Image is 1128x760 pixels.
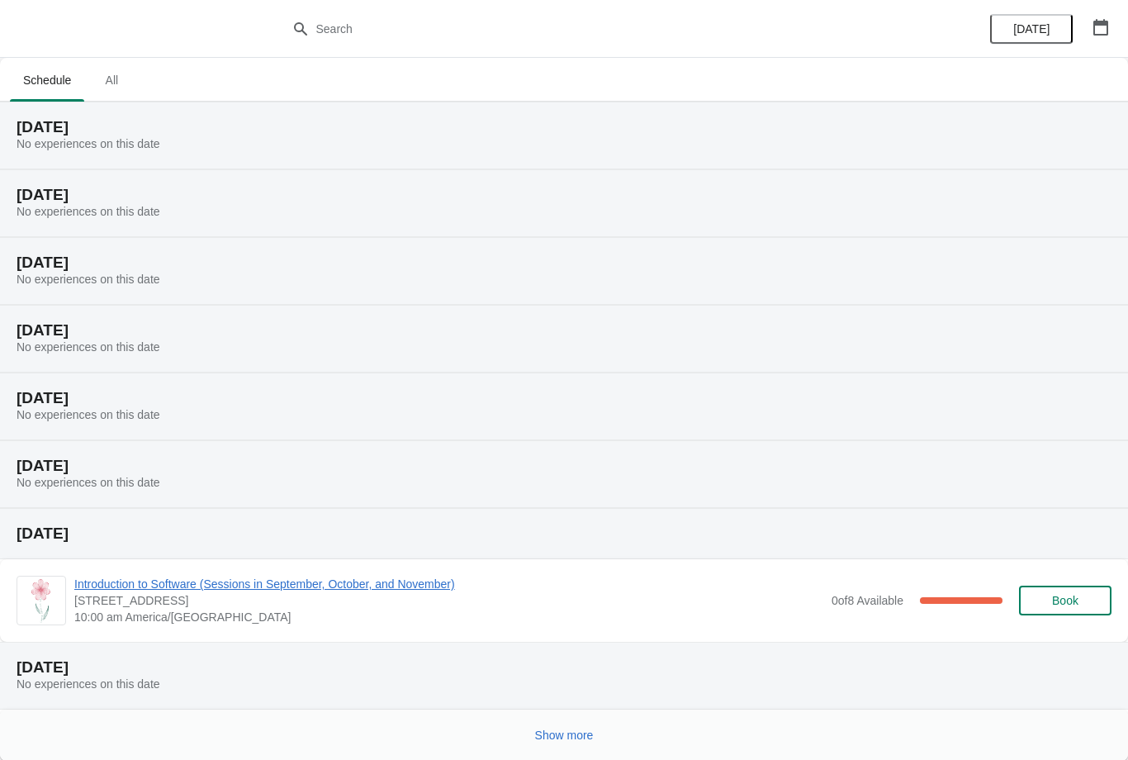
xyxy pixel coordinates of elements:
button: Show more [528,720,600,750]
span: Introduction to Software (Sessions in September, October, and November) [74,576,823,592]
span: No experiences on this date [17,273,160,286]
span: No experiences on this date [17,677,160,691]
span: 10:00 am America/[GEOGRAPHIC_DATA] [74,609,823,625]
span: [DATE] [1013,22,1050,36]
span: 0 of 8 Available [832,594,903,607]
h2: [DATE] [17,390,1111,406]
button: Book [1019,586,1111,615]
h2: [DATE] [17,458,1111,474]
h2: [DATE] [17,187,1111,203]
span: No experiences on this date [17,408,160,421]
input: Search [315,14,846,44]
span: No experiences on this date [17,340,160,354]
span: No experiences on this date [17,476,160,489]
span: All [91,65,132,95]
h2: [DATE] [17,322,1111,339]
h2: [DATE] [17,659,1111,676]
span: Show more [535,729,594,742]
button: [DATE] [990,14,1073,44]
span: Schedule [10,65,84,95]
span: No experiences on this date [17,205,160,218]
img: Introduction to Software (Sessions in September, October, and November) | 1300 Salem Rd SW, Suite... [27,577,55,625]
h2: [DATE] [17,254,1111,271]
h2: [DATE] [17,525,1111,542]
h2: [DATE] [17,119,1111,135]
span: Book [1052,594,1078,607]
span: No experiences on this date [17,137,160,150]
span: [STREET_ADDRESS] [74,592,823,609]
